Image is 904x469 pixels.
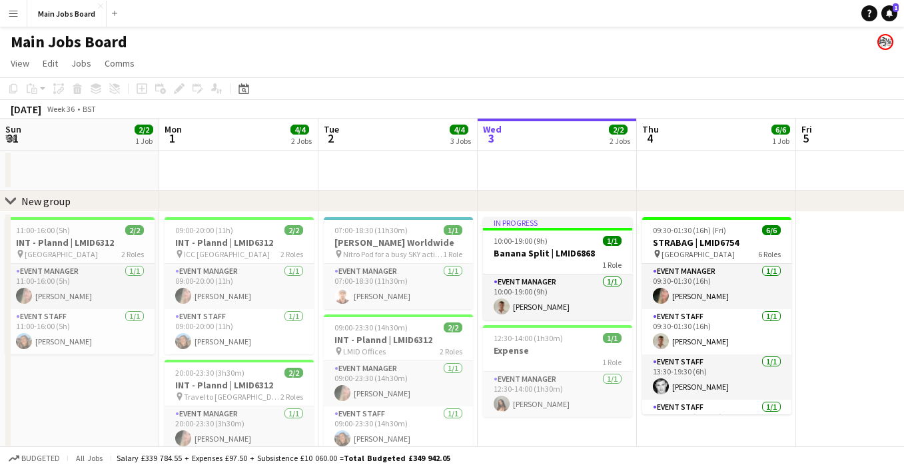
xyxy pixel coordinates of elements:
[105,57,135,69] span: Comms
[284,368,303,378] span: 2/2
[483,217,632,228] div: In progress
[175,368,244,378] span: 20:00-23:30 (3h30m)
[184,392,280,402] span: Travel to [GEOGRAPHIC_DATA]
[609,125,628,135] span: 2/2
[758,249,781,259] span: 6 Roles
[443,249,462,259] span: 1 Role
[483,372,632,417] app-card-role: Event Manager1/112:30-14:00 (1h30m)[PERSON_NAME]
[481,131,502,146] span: 3
[163,131,182,146] span: 1
[483,217,632,320] app-job-card: In progress10:00-19:00 (9h)1/1Banana Split | LMID68681 RoleEvent Manager1/110:00-19:00 (9h)[PERSO...
[324,217,473,309] app-job-card: 07:00-18:30 (11h30m)1/1[PERSON_NAME] Worldwide Nitro Pod for a busy SKY activation1 RoleEvent Man...
[16,225,70,235] span: 11:00-16:00 (5h)
[125,225,144,235] span: 2/2
[653,225,726,235] span: 09:30-01:30 (16h) (Fri)
[135,136,153,146] div: 1 Job
[71,57,91,69] span: Jobs
[184,249,270,259] span: ICC [GEOGRAPHIC_DATA]
[483,344,632,356] h3: Expense
[5,217,155,354] app-job-card: 11:00-16:00 (5h)2/2INT - Plannd | LMID6312 [GEOGRAPHIC_DATA]2 RolesEvent Manager1/111:00-16:00 (5...
[494,333,563,343] span: 12:30-14:00 (1h30m)
[5,264,155,309] app-card-role: Event Manager1/111:00-16:00 (5h)[PERSON_NAME]
[642,264,791,309] app-card-role: Event Manager1/109:30-01:30 (16h)[PERSON_NAME]
[642,354,791,400] app-card-role: Event Staff1/113:30-19:30 (6h)[PERSON_NAME]
[5,55,35,72] a: View
[165,264,314,309] app-card-role: Event Manager1/109:00-20:00 (11h)[PERSON_NAME]
[762,225,781,235] span: 6/6
[483,123,502,135] span: Wed
[893,3,899,12] span: 1
[483,247,632,259] h3: Banana Split | LMID6868
[642,400,791,445] app-card-role: Event Staff1/113:30-23:00 (9h30m)
[284,225,303,235] span: 2/2
[165,123,182,135] span: Mon
[73,453,105,463] span: All jobs
[21,454,60,463] span: Budgeted
[11,103,41,116] div: [DATE]
[5,236,155,248] h3: INT - Plannd | LMID6312
[324,236,473,248] h3: [PERSON_NAME] Worldwide
[877,34,893,50] app-user-avatar: Alanya O'Donnell
[642,236,791,248] h3: STRABAG | LMID6754
[603,236,622,246] span: 1/1
[11,57,29,69] span: View
[165,406,314,452] app-card-role: Event Manager1/120:00-23:30 (3h30m)[PERSON_NAME]
[483,325,632,417] app-job-card: 12:30-14:00 (1h30m)1/1Expense1 RoleEvent Manager1/112:30-14:00 (1h30m)[PERSON_NAME]
[799,131,812,146] span: 5
[290,125,309,135] span: 4/4
[444,322,462,332] span: 2/2
[662,249,735,259] span: [GEOGRAPHIC_DATA]
[772,136,789,146] div: 1 Job
[440,346,462,356] span: 2 Roles
[21,195,71,208] div: New group
[11,32,127,52] h1: Main Jobs Board
[165,217,314,354] app-job-card: 09:00-20:00 (11h)2/2INT - Plannd | LMID6312 ICC [GEOGRAPHIC_DATA]2 RolesEvent Manager1/109:00-20:...
[175,225,233,235] span: 09:00-20:00 (11h)
[610,136,630,146] div: 2 Jobs
[444,225,462,235] span: 1/1
[642,123,659,135] span: Thu
[602,357,622,367] span: 1 Role
[450,136,471,146] div: 3 Jobs
[99,55,140,72] a: Comms
[37,55,63,72] a: Edit
[771,125,790,135] span: 6/6
[640,131,659,146] span: 4
[44,104,77,114] span: Week 36
[280,249,303,259] span: 2 Roles
[324,264,473,309] app-card-role: Event Manager1/107:00-18:30 (11h30m)[PERSON_NAME]
[322,131,339,146] span: 2
[7,451,62,466] button: Budgeted
[642,217,791,414] div: 09:30-01:30 (16h) (Fri)6/6STRABAG | LMID6754 [GEOGRAPHIC_DATA]6 RolesEvent Manager1/109:30-01:30 ...
[165,379,314,391] h3: INT - Plannd | LMID6312
[343,249,443,259] span: Nitro Pod for a busy SKY activation
[3,131,21,146] span: 31
[344,453,450,463] span: Total Budgeted £349 942.05
[602,260,622,270] span: 1 Role
[43,57,58,69] span: Edit
[603,333,622,343] span: 1/1
[121,249,144,259] span: 2 Roles
[165,236,314,248] h3: INT - Plannd | LMID6312
[117,453,450,463] div: Salary £339 784.55 + Expenses £97.50 + Subsistence £10 060.00 =
[642,309,791,354] app-card-role: Event Staff1/109:30-01:30 (16h)[PERSON_NAME]
[334,225,408,235] span: 07:00-18:30 (11h30m)
[83,104,96,114] div: BST
[334,322,408,332] span: 09:00-23:30 (14h30m)
[25,249,98,259] span: [GEOGRAPHIC_DATA]
[801,123,812,135] span: Fri
[324,314,473,452] app-job-card: 09:00-23:30 (14h30m)2/2INT - Plannd | LMID6312 LMID Offices2 RolesEvent Manager1/109:00-23:30 (14...
[324,406,473,452] app-card-role: Event Staff1/109:00-23:30 (14h30m)[PERSON_NAME]
[5,309,155,354] app-card-role: Event Staff1/111:00-16:00 (5h)[PERSON_NAME]
[324,334,473,346] h3: INT - Plannd | LMID6312
[483,274,632,320] app-card-role: Event Manager1/110:00-19:00 (9h)[PERSON_NAME]
[27,1,107,27] button: Main Jobs Board
[324,123,339,135] span: Tue
[291,136,312,146] div: 2 Jobs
